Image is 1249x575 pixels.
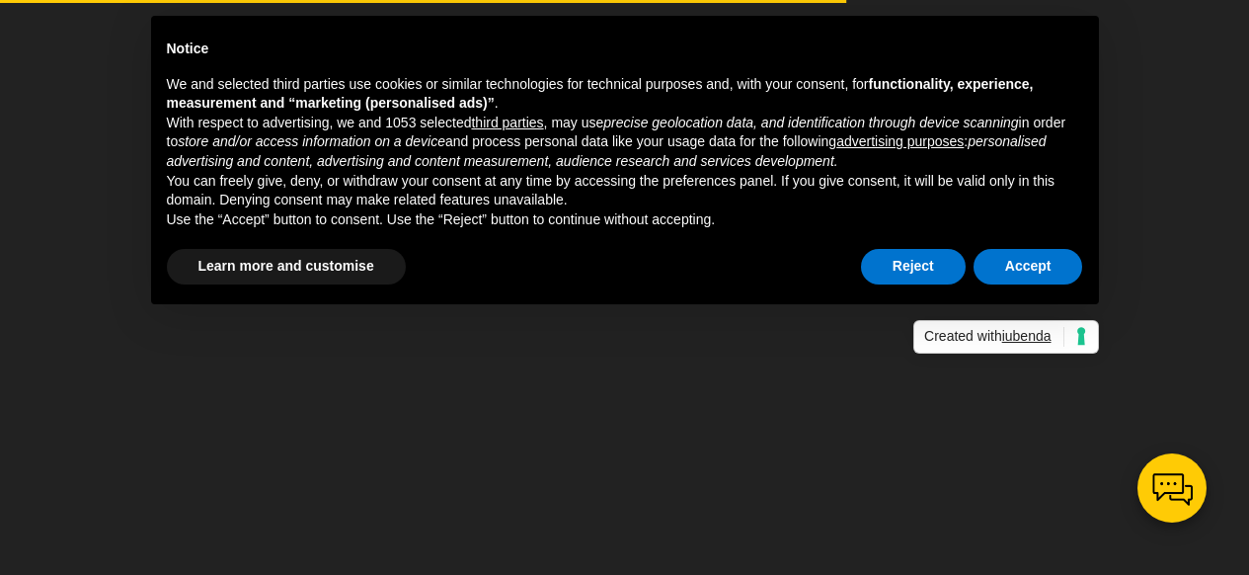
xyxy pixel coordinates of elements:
button: Accept [974,249,1083,285]
p: With respect to advertising, we and 1053 selected , may use in order to and process personal data... [167,114,1083,172]
h2: Notice [167,40,1083,59]
em: personalised advertising and content, advertising and content measurement, audience research and ... [167,133,1047,169]
button: advertising purposes [836,132,964,152]
span: Created with [924,327,1063,347]
em: store and/or access information on a device [178,133,445,149]
button: third parties [471,114,543,133]
span: iubenda [1002,328,1052,344]
p: We and selected third parties use cookies or similar technologies for technical purposes and, wit... [167,75,1083,114]
button: Learn more and customise [167,249,406,285]
button: Reject [861,249,966,285]
p: You can freely give, deny, or withdraw your consent at any time by accessing the preferences pane... [167,172,1083,210]
em: precise geolocation data, and identification through device scanning [603,115,1018,130]
p: Use the “Accept” button to consent. Use the “Reject” button to continue without accepting. [167,210,1083,230]
a: Created withiubenda [913,320,1098,354]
